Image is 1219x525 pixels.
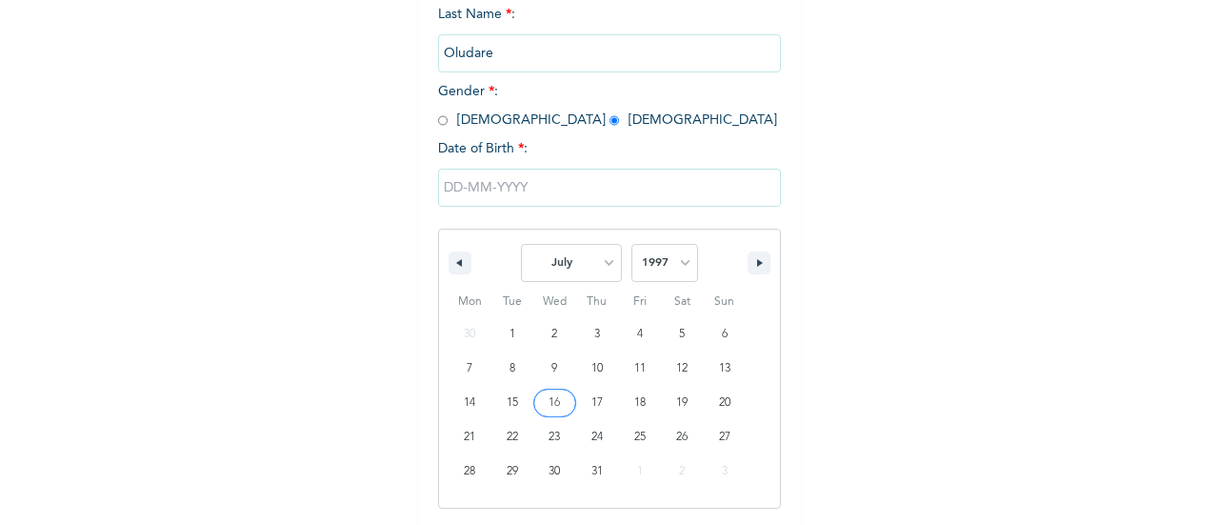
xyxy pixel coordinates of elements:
span: 7 [467,352,472,386]
button: 22 [491,420,534,454]
span: Sat [661,287,704,317]
span: 31 [591,454,603,489]
button: 29 [491,454,534,489]
input: Enter your last name [438,34,781,72]
span: Date of Birth : [438,139,528,159]
span: Thu [576,287,619,317]
span: 27 [719,420,730,454]
button: 12 [661,352,704,386]
span: 12 [676,352,688,386]
span: 10 [591,352,603,386]
button: 15 [491,386,534,420]
span: 17 [591,386,603,420]
span: Wed [533,287,576,317]
span: 18 [634,386,646,420]
span: 15 [507,386,518,420]
button: 24 [576,420,619,454]
button: 2 [533,317,576,352]
button: 9 [533,352,576,386]
button: 20 [703,386,746,420]
span: Gender : [DEMOGRAPHIC_DATA] [DEMOGRAPHIC_DATA] [438,85,777,127]
span: 2 [551,317,557,352]
span: 24 [591,420,603,454]
button: 17 [576,386,619,420]
span: 28 [464,454,475,489]
button: 3 [576,317,619,352]
button: 25 [618,420,661,454]
span: 1 [510,317,515,352]
span: Last Name : [438,8,781,60]
span: 9 [551,352,557,386]
span: Tue [491,287,534,317]
button: 14 [449,386,491,420]
span: 30 [549,454,560,489]
button: 23 [533,420,576,454]
button: 27 [703,420,746,454]
span: Mon [449,287,491,317]
button: 1 [491,317,534,352]
span: 19 [676,386,688,420]
span: 22 [507,420,518,454]
span: 14 [464,386,475,420]
button: 18 [618,386,661,420]
span: 8 [510,352,515,386]
span: 20 [719,386,730,420]
button: 8 [491,352,534,386]
span: 5 [679,317,685,352]
button: 10 [576,352,619,386]
button: 13 [703,352,746,386]
span: 26 [676,420,688,454]
span: 23 [549,420,560,454]
button: 4 [618,317,661,352]
button: 30 [533,454,576,489]
button: 19 [661,386,704,420]
button: 31 [576,454,619,489]
span: Sun [703,287,746,317]
span: 21 [464,420,475,454]
span: 25 [634,420,646,454]
span: 11 [634,352,646,386]
input: DD-MM-YYYY [438,169,781,207]
span: 3 [594,317,600,352]
button: 11 [618,352,661,386]
button: 16 [533,386,576,420]
span: 13 [719,352,730,386]
span: 4 [637,317,643,352]
span: 6 [722,317,728,352]
button: 5 [661,317,704,352]
button: 21 [449,420,491,454]
span: 29 [507,454,518,489]
button: 6 [703,317,746,352]
button: 26 [661,420,704,454]
span: 16 [549,386,560,420]
button: 28 [449,454,491,489]
span: Fri [618,287,661,317]
button: 7 [449,352,491,386]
